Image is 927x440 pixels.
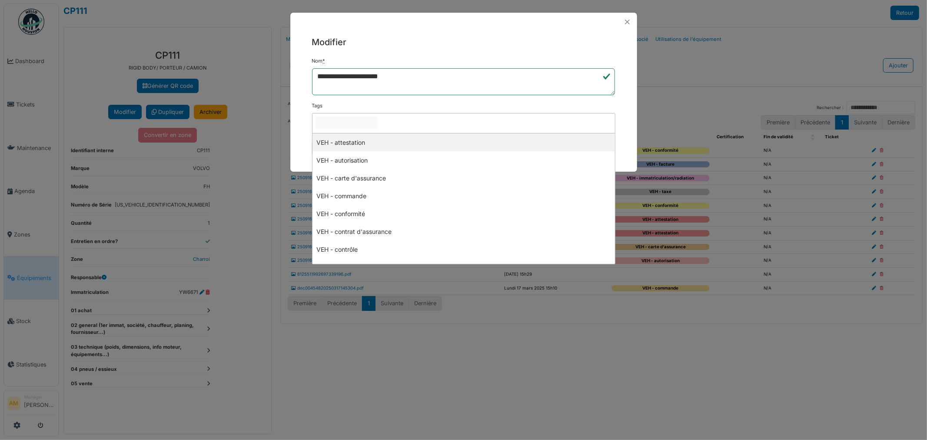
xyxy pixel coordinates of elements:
[312,205,615,223] div: VEH - conformité
[312,57,326,65] label: Nom
[312,36,615,49] h5: Modifier
[312,102,323,110] label: Tags
[621,16,633,28] button: Close
[316,117,377,129] input: null
[312,258,615,276] div: VEH - contrôle technique
[312,169,615,187] div: VEH - carte d'assurance
[323,58,326,64] abbr: Requis
[312,240,615,258] div: VEH - contrôle
[312,133,615,151] div: VEH - attestation
[312,151,615,169] div: VEH - autorisation
[312,223,615,240] div: VEH - contrat d'assurance
[312,187,615,205] div: VEH - commande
